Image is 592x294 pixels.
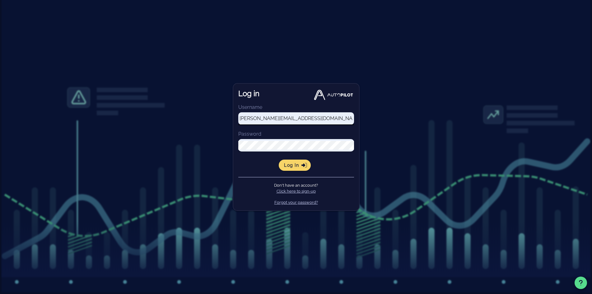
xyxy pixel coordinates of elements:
[274,200,318,205] a: Forgot your password?
[279,160,311,171] button: Log in
[238,131,261,137] label: Password
[238,104,262,110] label: Username
[575,277,587,289] button: Support
[238,182,354,194] p: Don't have an account?
[284,162,306,168] span: Log in
[238,89,259,99] h1: Log in
[277,189,316,194] a: Click here to sign-up
[313,89,354,101] img: Autopilot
